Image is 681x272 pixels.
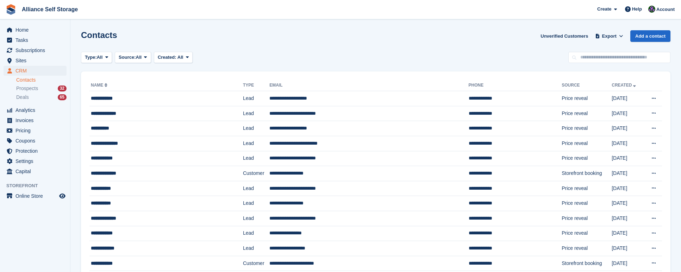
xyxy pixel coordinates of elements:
[4,45,67,55] a: menu
[562,226,612,241] td: Price reveal
[538,30,591,42] a: Unverified Customers
[4,66,67,76] a: menu
[15,126,58,135] span: Pricing
[594,30,625,42] button: Export
[58,192,67,200] a: Preview store
[16,77,67,83] a: Contacts
[4,156,67,166] a: menu
[15,191,58,201] span: Online Store
[243,106,269,121] td: Lead
[562,91,612,106] td: Price reveal
[15,105,58,115] span: Analytics
[612,106,644,121] td: [DATE]
[243,256,269,271] td: Customer
[81,30,117,40] h1: Contacts
[632,6,642,13] span: Help
[16,85,67,92] a: Prospects 32
[612,121,644,136] td: [DATE]
[630,30,670,42] a: Add a contact
[6,182,70,189] span: Storefront
[4,35,67,45] a: menu
[562,241,612,256] td: Price reveal
[243,91,269,106] td: Lead
[243,211,269,226] td: Lead
[4,115,67,125] a: menu
[119,54,136,61] span: Source:
[243,196,269,211] td: Lead
[562,106,612,121] td: Price reveal
[562,211,612,226] td: Price reveal
[243,166,269,181] td: Customer
[15,166,58,176] span: Capital
[612,256,644,271] td: [DATE]
[91,83,109,88] a: Name
[4,191,67,201] a: menu
[562,166,612,181] td: Storefront booking
[19,4,81,15] a: Alliance Self Storage
[562,256,612,271] td: Storefront booking
[243,80,269,91] th: Type
[97,54,103,61] span: All
[16,85,38,92] span: Prospects
[243,136,269,151] td: Lead
[612,83,637,88] a: Created
[612,136,644,151] td: [DATE]
[177,55,183,60] span: All
[269,80,468,91] th: Email
[16,94,29,101] span: Deals
[4,56,67,65] a: menu
[115,52,151,63] button: Source: All
[612,181,644,196] td: [DATE]
[4,166,67,176] a: menu
[562,151,612,166] td: Price reveal
[4,105,67,115] a: menu
[562,136,612,151] td: Price reveal
[4,146,67,156] a: menu
[85,54,97,61] span: Type:
[562,121,612,136] td: Price reveal
[612,196,644,211] td: [DATE]
[136,54,142,61] span: All
[612,226,644,241] td: [DATE]
[158,55,176,60] span: Created:
[597,6,611,13] span: Create
[612,211,644,226] td: [DATE]
[612,241,644,256] td: [DATE]
[81,52,112,63] button: Type: All
[243,241,269,256] td: Lead
[562,181,612,196] td: Price reveal
[6,4,16,15] img: stora-icon-8386f47178a22dfd0bd8f6a31ec36ba5ce8667c1dd55bd0f319d3a0aa187defe.svg
[243,121,269,136] td: Lead
[243,151,269,166] td: Lead
[562,80,612,91] th: Source
[15,45,58,55] span: Subscriptions
[16,94,67,101] a: Deals 65
[612,166,644,181] td: [DATE]
[15,115,58,125] span: Invoices
[612,151,644,166] td: [DATE]
[15,66,58,76] span: CRM
[154,52,193,63] button: Created: All
[15,146,58,156] span: Protection
[58,86,67,91] div: 32
[58,94,67,100] div: 65
[648,6,655,13] img: Romilly Norton
[15,56,58,65] span: Sites
[612,91,644,106] td: [DATE]
[15,35,58,45] span: Tasks
[243,181,269,196] td: Lead
[243,226,269,241] td: Lead
[15,136,58,146] span: Coupons
[15,25,58,35] span: Home
[4,136,67,146] a: menu
[15,156,58,166] span: Settings
[469,80,562,91] th: Phone
[602,33,617,40] span: Export
[656,6,675,13] span: Account
[4,25,67,35] a: menu
[562,196,612,211] td: Price reveal
[4,126,67,135] a: menu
